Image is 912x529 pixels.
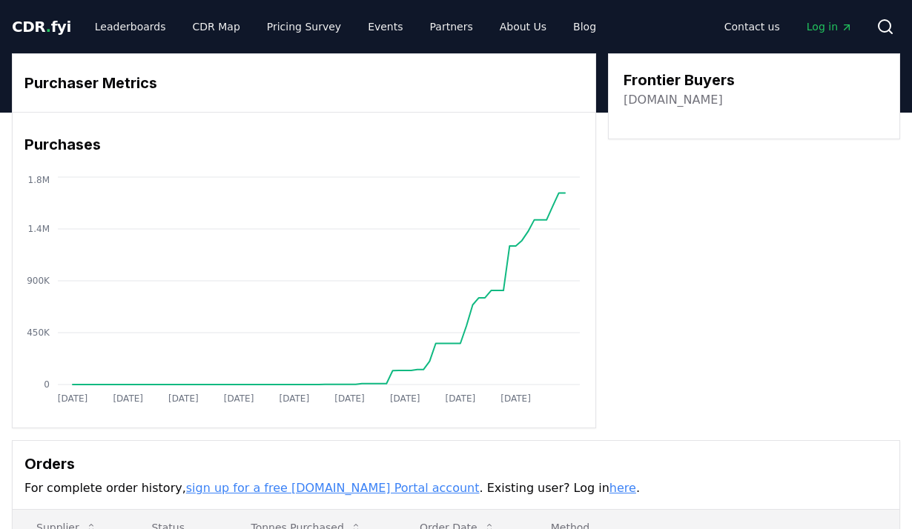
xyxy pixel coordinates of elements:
nav: Main [83,13,608,40]
a: Pricing Survey [255,13,353,40]
tspan: 1.4M [28,224,50,234]
tspan: 900K [27,276,50,286]
a: sign up for a free [DOMAIN_NAME] Portal account [186,481,480,495]
tspan: [DATE] [58,393,88,404]
tspan: 450K [27,327,50,338]
a: Events [356,13,414,40]
a: Log in [795,13,865,40]
tspan: [DATE] [224,393,254,404]
span: Log in [807,19,853,34]
a: About Us [488,13,558,40]
tspan: 1.8M [28,175,50,185]
h3: Frontier Buyers [624,69,735,91]
tspan: [DATE] [500,393,531,404]
tspan: [DATE] [168,393,199,404]
h3: Purchaser Metrics [24,72,584,94]
h3: Orders [24,453,888,475]
a: Blog [561,13,608,40]
nav: Main [713,13,865,40]
tspan: 0 [44,379,50,390]
p: For complete order history, . Existing user? Log in . [24,479,888,497]
tspan: [DATE] [446,393,476,404]
h3: Purchases [24,133,584,156]
a: Partners [418,13,485,40]
a: [DOMAIN_NAME] [624,91,723,109]
a: CDR Map [181,13,252,40]
tspan: [DATE] [280,393,310,404]
a: Leaderboards [83,13,178,40]
tspan: [DATE] [334,393,365,404]
tspan: [DATE] [390,393,420,404]
a: CDR.fyi [12,16,71,37]
span: CDR fyi [12,18,71,36]
a: here [609,481,636,495]
span: . [46,18,51,36]
a: Contact us [713,13,792,40]
tspan: [DATE] [113,393,143,404]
